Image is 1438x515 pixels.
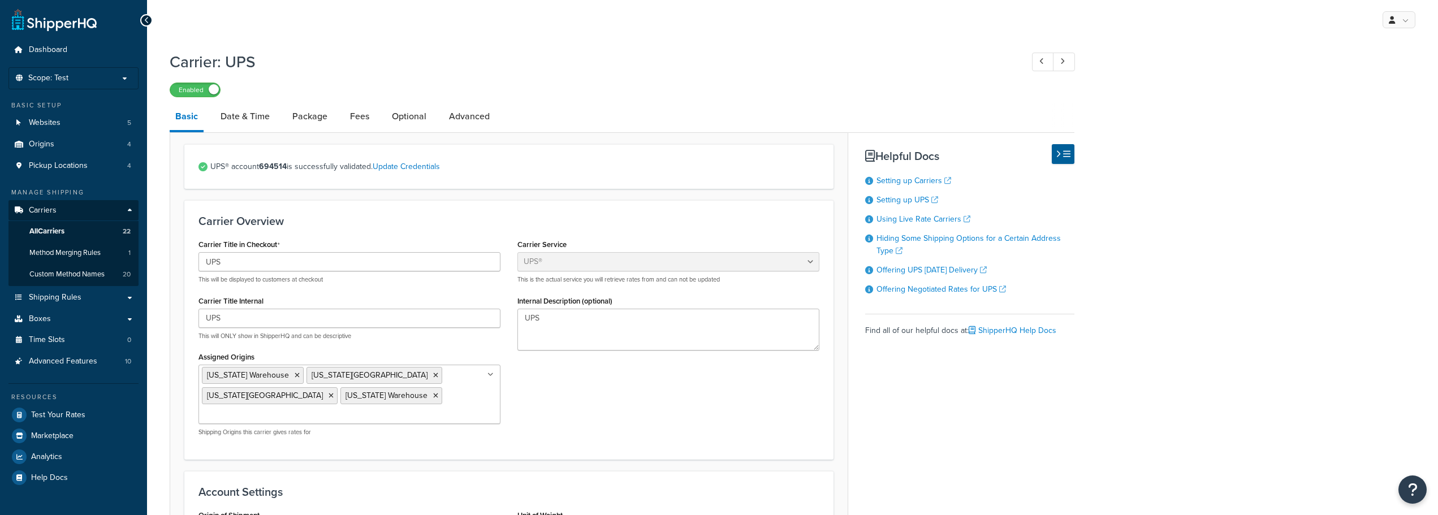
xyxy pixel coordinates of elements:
[876,283,1006,295] a: Offering Negotiated Rates for UPS
[8,155,139,176] li: Pickup Locations
[346,390,427,401] span: [US_STATE] Warehouse
[29,293,81,302] span: Shipping Rules
[198,428,500,436] p: Shipping Origins this carrier gives rates for
[29,118,61,128] span: Websites
[29,45,67,55] span: Dashboard
[31,452,62,462] span: Analytics
[170,83,220,97] label: Enabled
[517,240,567,249] label: Carrier Service
[198,240,280,249] label: Carrier Title in Checkout
[28,73,68,83] span: Scope: Test
[8,243,139,263] li: Method Merging Rules
[8,309,139,330] a: Boxes
[198,297,264,305] label: Carrier Title Internal
[1032,53,1054,71] a: Previous Record
[8,134,139,155] a: Origins4
[207,369,289,381] span: [US_STATE] Warehouse
[8,134,139,155] li: Origins
[198,332,500,340] p: This will ONLY show in ShipperHQ and can be descriptive
[517,297,612,305] label: Internal Description (optional)
[8,221,139,242] a: AllCarriers22
[29,140,54,149] span: Origins
[29,227,64,236] span: All Carriers
[8,40,139,60] a: Dashboard
[29,314,51,324] span: Boxes
[876,232,1061,257] a: Hiding Some Shipping Options for a Certain Address Type
[8,243,139,263] a: Method Merging Rules1
[215,103,275,130] a: Date & Time
[386,103,432,130] a: Optional
[8,200,139,221] a: Carriers
[259,161,287,172] strong: 694514
[969,324,1056,336] a: ShipperHQ Help Docs
[517,275,819,284] p: This is the actual service you will retrieve rates from and can not be updated
[8,426,139,446] a: Marketplace
[312,369,427,381] span: [US_STATE][GEOGRAPHIC_DATA]
[8,330,139,350] a: Time Slots0
[198,486,819,498] h3: Account Settings
[287,103,333,130] a: Package
[29,335,65,345] span: Time Slots
[1398,475,1427,504] button: Open Resource Center
[876,213,970,225] a: Using Live Rate Carriers
[8,188,139,197] div: Manage Shipping
[127,161,131,171] span: 4
[29,270,105,279] span: Custom Method Names
[8,351,139,372] li: Advanced Features
[207,390,323,401] span: [US_STATE][GEOGRAPHIC_DATA]
[8,287,139,308] a: Shipping Rules
[170,51,1011,73] h1: Carrier: UPS
[443,103,495,130] a: Advanced
[876,175,951,187] a: Setting up Carriers
[865,150,1074,162] h3: Helpful Docs
[210,159,819,175] span: UPS® account is successfully validated.
[8,101,139,110] div: Basic Setup
[123,227,131,236] span: 22
[198,275,500,284] p: This will be displayed to customers at checkout
[1053,53,1075,71] a: Next Record
[128,248,131,258] span: 1
[29,248,101,258] span: Method Merging Rules
[31,473,68,483] span: Help Docs
[127,335,131,345] span: 0
[876,194,938,206] a: Setting up UPS
[373,161,440,172] a: Update Credentials
[198,353,254,361] label: Assigned Origins
[8,112,139,133] a: Websites5
[198,215,819,227] h3: Carrier Overview
[29,161,88,171] span: Pickup Locations
[31,431,74,441] span: Marketplace
[170,103,204,132] a: Basic
[8,330,139,350] li: Time Slots
[31,410,85,420] span: Test Your Rates
[8,468,139,488] a: Help Docs
[876,264,987,276] a: Offering UPS [DATE] Delivery
[8,200,139,286] li: Carriers
[123,270,131,279] span: 20
[8,155,139,176] a: Pickup Locations4
[8,392,139,402] div: Resources
[8,264,139,285] li: Custom Method Names
[344,103,375,130] a: Fees
[29,357,97,366] span: Advanced Features
[127,140,131,149] span: 4
[8,351,139,372] a: Advanced Features10
[8,264,139,285] a: Custom Method Names20
[127,118,131,128] span: 5
[29,206,57,215] span: Carriers
[8,405,139,425] a: Test Your Rates
[125,357,131,366] span: 10
[865,314,1074,339] div: Find all of our helpful docs at:
[8,447,139,467] a: Analytics
[1052,144,1074,164] button: Hide Help Docs
[517,309,819,350] textarea: UPS
[8,112,139,133] li: Websites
